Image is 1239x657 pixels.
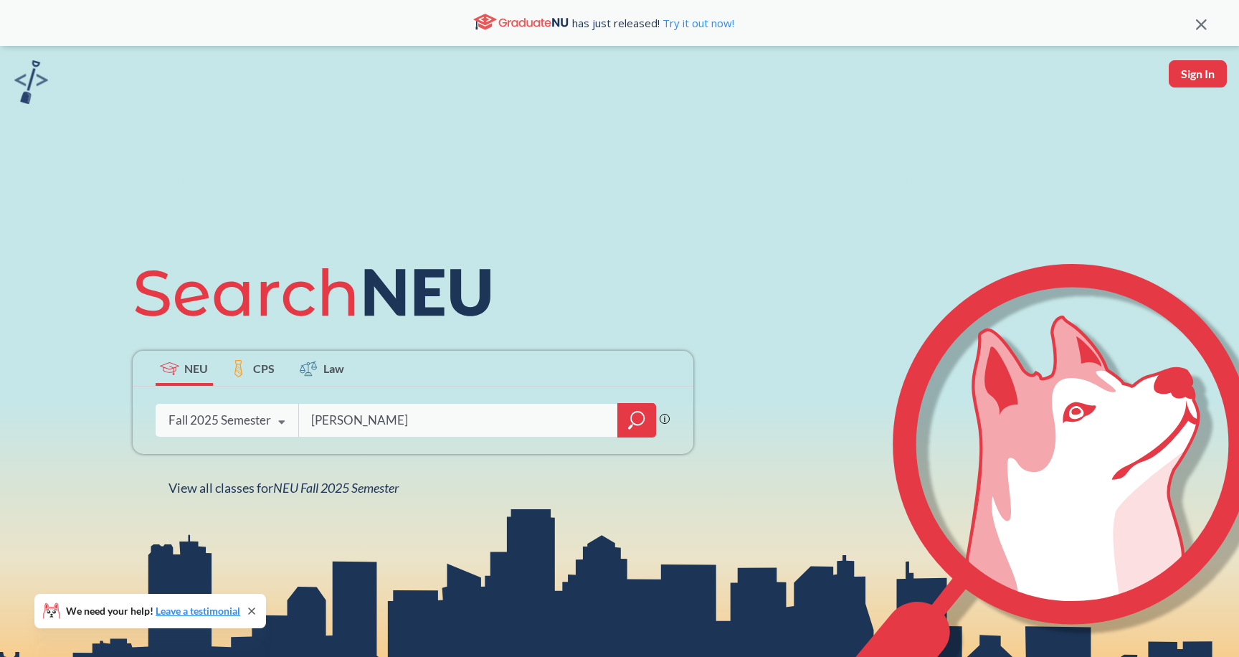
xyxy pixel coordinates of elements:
[66,606,240,616] span: We need your help!
[323,360,344,377] span: Law
[617,403,656,438] div: magnifying glass
[660,16,734,30] a: Try it out now!
[572,15,734,31] span: has just released!
[1169,60,1227,88] button: Sign In
[156,605,240,617] a: Leave a testimonial
[168,480,399,496] span: View all classes for
[310,405,608,435] input: Class, professor, course number, "phrase"
[253,360,275,377] span: CPS
[184,360,208,377] span: NEU
[273,480,399,496] span: NEU Fall 2025 Semester
[14,60,48,104] img: sandbox logo
[14,60,48,108] a: sandbox logo
[168,412,271,428] div: Fall 2025 Semester
[628,410,645,430] svg: magnifying glass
